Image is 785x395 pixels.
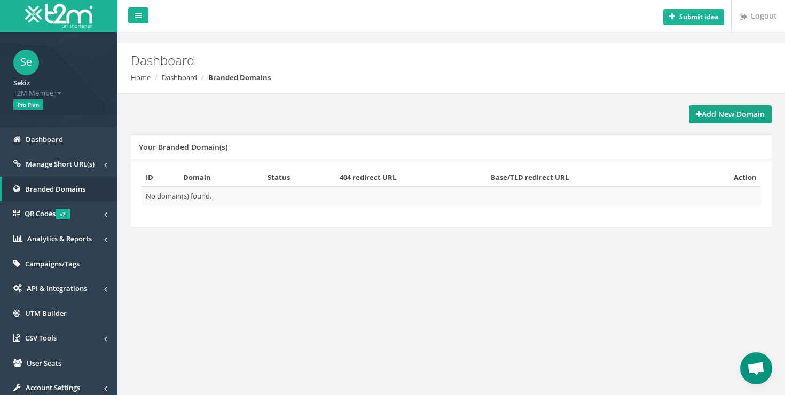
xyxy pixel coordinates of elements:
[27,234,92,243] span: Analytics & Reports
[142,187,761,206] td: No domain(s) found.
[25,309,67,318] span: UTM Builder
[142,168,179,187] th: ID
[27,358,61,368] span: User Seats
[13,88,104,98] span: T2M Member
[688,168,761,187] th: Action
[25,184,85,194] span: Branded Domains
[56,209,70,219] span: v2
[740,352,772,384] div: Open chat
[131,73,151,82] a: Home
[26,383,80,392] span: Account Settings
[679,12,718,21] b: Submit idea
[13,78,30,88] strong: Sekiz
[689,105,772,123] a: Add New Domain
[25,259,80,268] span: Campaigns/Tags
[139,143,227,151] h5: Your Branded Domain(s)
[131,53,662,67] h2: Dashboard
[179,168,263,187] th: Domain
[208,73,271,82] strong: Branded Domains
[13,99,43,110] span: Pro Plan
[25,333,57,343] span: CSV Tools
[13,75,104,98] a: Sekiz T2M Member
[25,209,70,218] span: QR Codes
[663,9,724,25] button: Submit idea
[696,109,765,119] strong: Add New Domain
[27,283,87,293] span: API & Integrations
[13,50,39,75] span: Se
[263,168,335,187] th: Status
[25,4,92,28] img: T2M
[26,135,63,144] span: Dashboard
[162,73,197,82] a: Dashboard
[335,168,487,187] th: 404 redirect URL
[486,168,688,187] th: Base/TLD redirect URL
[26,159,95,169] span: Manage Short URL(s)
